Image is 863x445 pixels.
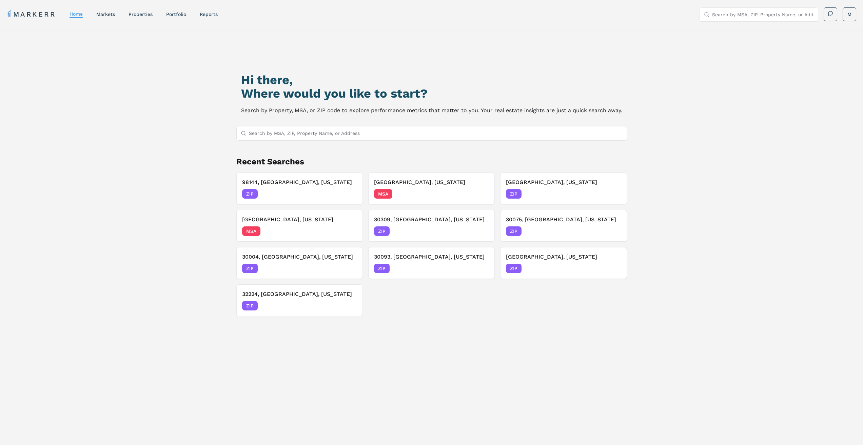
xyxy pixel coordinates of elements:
[847,11,851,18] span: M
[506,178,621,186] h3: [GEOGRAPHIC_DATA], [US_STATE]
[474,228,489,235] span: [DATE]
[474,190,489,197] span: [DATE]
[374,226,390,236] span: ZIP
[242,253,357,261] h3: 30004, [GEOGRAPHIC_DATA], [US_STATE]
[241,87,622,100] h2: Where would you like to start?
[374,264,390,273] span: ZIP
[368,247,495,279] button: Remove 30093, Norcross, Georgia30093, [GEOGRAPHIC_DATA], [US_STATE]ZIP[DATE]
[166,12,186,17] a: Portfolio
[96,12,115,17] a: markets
[500,210,627,242] button: Remove 30075, Roswell, Georgia30075, [GEOGRAPHIC_DATA], [US_STATE]ZIP[DATE]
[242,216,357,224] h3: [GEOGRAPHIC_DATA], [US_STATE]
[236,284,363,316] button: Remove 32224, Jacksonville, Florida32224, [GEOGRAPHIC_DATA], [US_STATE]ZIP[DATE]
[241,106,622,115] p: Search by Property, MSA, or ZIP code to explore performance metrics that matter to you. Your real...
[506,189,522,199] span: ZIP
[368,173,495,204] button: Remove Honolulu, Hawaii[GEOGRAPHIC_DATA], [US_STATE]MSA[DATE]
[506,264,522,273] span: ZIP
[242,290,357,298] h3: 32224, [GEOGRAPHIC_DATA], [US_STATE]
[342,190,357,197] span: [DATE]
[368,210,495,242] button: Remove 30309, Atlanta, Georgia30309, [GEOGRAPHIC_DATA], [US_STATE]ZIP[DATE]
[242,178,357,186] h3: 98144, [GEOGRAPHIC_DATA], [US_STATE]
[500,247,627,279] button: Remove 89183, Las Vegas, Nevada[GEOGRAPHIC_DATA], [US_STATE]ZIP[DATE]
[70,11,83,17] a: home
[241,73,622,87] h1: Hi there,
[236,247,363,279] button: Remove 30004, Alpharetta, Georgia30004, [GEOGRAPHIC_DATA], [US_STATE]ZIP[DATE]
[236,156,627,167] h2: Recent Searches
[242,226,260,236] span: MSA
[249,126,623,140] input: Search by MSA, ZIP, Property Name, or Address
[474,265,489,272] span: [DATE]
[342,265,357,272] span: [DATE]
[236,210,363,242] button: Remove Las Vegas, Nevada[GEOGRAPHIC_DATA], [US_STATE]MSA[DATE]
[500,173,627,204] button: Remove 89183, Las Vegas, Nevada[GEOGRAPHIC_DATA], [US_STATE]ZIP[DATE]
[242,264,258,273] span: ZIP
[606,190,621,197] span: [DATE]
[506,253,621,261] h3: [GEOGRAPHIC_DATA], [US_STATE]
[200,12,218,17] a: reports
[342,302,357,309] span: [DATE]
[342,228,357,235] span: [DATE]
[7,9,56,19] a: MARKERR
[506,216,621,224] h3: 30075, [GEOGRAPHIC_DATA], [US_STATE]
[606,228,621,235] span: [DATE]
[374,253,489,261] h3: 30093, [GEOGRAPHIC_DATA], [US_STATE]
[712,8,814,21] input: Search by MSA, ZIP, Property Name, or Address
[242,189,258,199] span: ZIP
[129,12,153,17] a: properties
[374,178,489,186] h3: [GEOGRAPHIC_DATA], [US_STATE]
[236,173,363,204] button: Remove 98144, Seattle, Washington98144, [GEOGRAPHIC_DATA], [US_STATE]ZIP[DATE]
[374,216,489,224] h3: 30309, [GEOGRAPHIC_DATA], [US_STATE]
[606,265,621,272] span: [DATE]
[242,301,258,310] span: ZIP
[506,226,522,236] span: ZIP
[374,189,392,199] span: MSA
[843,7,856,21] button: M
